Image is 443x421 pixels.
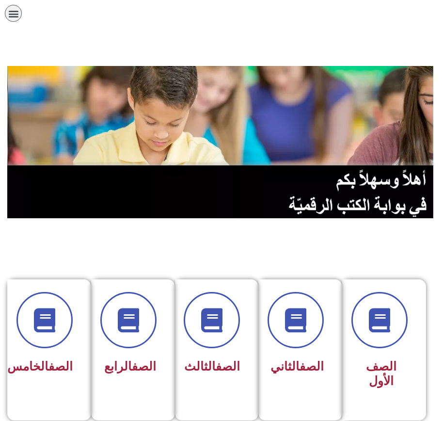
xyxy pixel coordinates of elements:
a: الصف [48,359,73,373]
span: الثالث [184,359,240,373]
a: الصف [132,359,156,373]
span: الخامس [7,359,73,373]
a: الصف [300,359,324,373]
div: כפתור פתיחת תפריט [5,5,22,22]
span: الثاني [270,359,324,373]
a: الصف [216,359,240,373]
span: الصف الأول [366,359,396,388]
span: الرابع [104,359,156,373]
